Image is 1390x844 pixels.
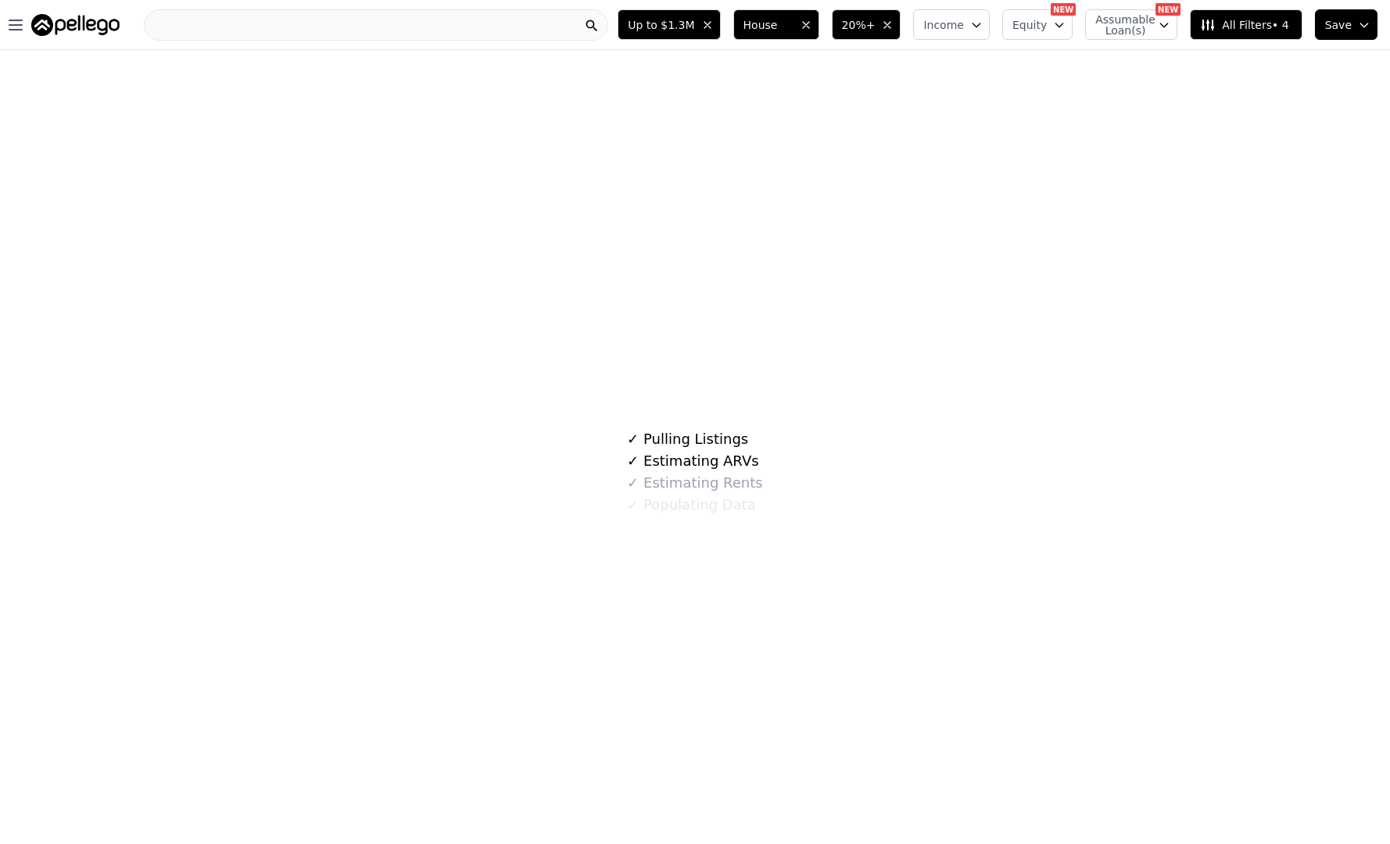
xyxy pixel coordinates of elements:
button: Income [913,9,990,40]
button: Save [1315,9,1377,40]
button: Up to $1.3M [618,9,720,40]
div: NEW [1051,3,1076,16]
span: Save [1325,17,1352,33]
div: Populating Data [627,494,755,516]
span: ✓ [627,431,639,447]
div: Pulling Listings [627,428,748,450]
span: ✓ [627,475,639,491]
span: House [743,17,794,33]
span: Equity [1012,17,1047,33]
img: Pellego [31,14,120,36]
button: Equity [1002,9,1073,40]
span: ✓ [627,453,639,469]
span: 20%+ [842,17,876,33]
span: All Filters • 4 [1200,17,1288,33]
div: NEW [1155,3,1180,16]
span: Income [923,17,964,33]
div: Estimating Rents [627,472,762,494]
button: 20%+ [832,9,901,40]
span: Up to $1.3M [628,17,694,33]
button: Assumable Loan(s) [1085,9,1177,40]
button: House [733,9,819,40]
div: Estimating ARVs [627,450,758,472]
span: ✓ [627,497,639,513]
span: Assumable Loan(s) [1095,14,1145,36]
button: All Filters• 4 [1190,9,1302,40]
